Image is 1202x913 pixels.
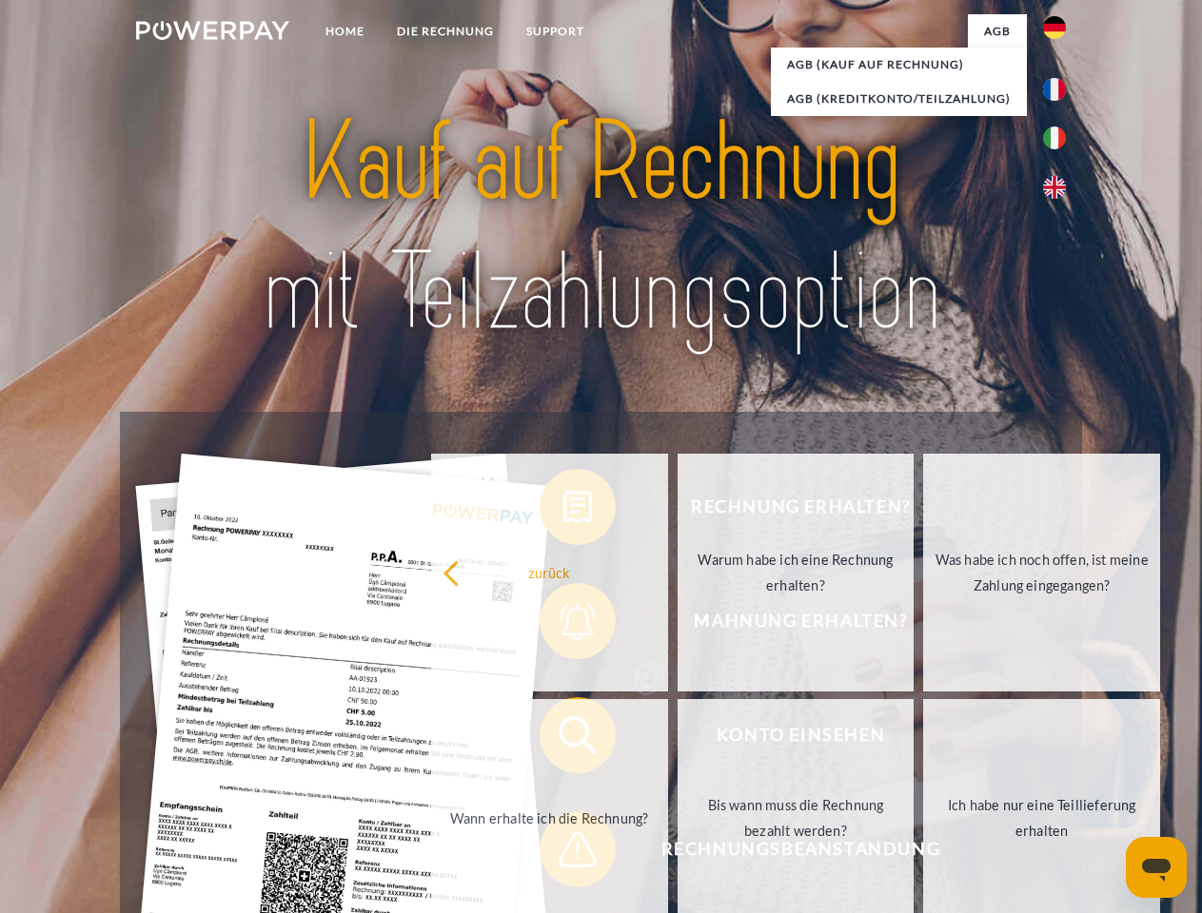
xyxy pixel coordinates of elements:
a: agb [968,14,1027,49]
div: Ich habe nur eine Teillieferung erhalten [935,792,1149,844]
a: AGB (Kreditkonto/Teilzahlung) [771,82,1027,116]
div: Warum habe ich eine Rechnung erhalten? [689,547,903,598]
a: Home [309,14,381,49]
img: logo-powerpay-white.svg [136,21,289,40]
div: Was habe ich noch offen, ist meine Zahlung eingegangen? [935,547,1149,598]
a: Was habe ich noch offen, ist meine Zahlung eingegangen? [923,454,1160,691]
img: fr [1043,78,1066,101]
img: title-powerpay_de.svg [182,91,1020,364]
div: zurück [443,559,657,585]
a: AGB (Kauf auf Rechnung) [771,48,1027,82]
iframe: Schaltfläche zum Öffnen des Messaging-Fensters [1126,837,1187,898]
div: Wann erhalte ich die Rechnung? [443,805,657,830]
img: en [1043,176,1066,199]
div: Bis wann muss die Rechnung bezahlt werden? [689,792,903,844]
a: DIE RECHNUNG [381,14,510,49]
a: SUPPORT [510,14,601,49]
img: it [1043,126,1066,149]
img: de [1043,16,1066,39]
